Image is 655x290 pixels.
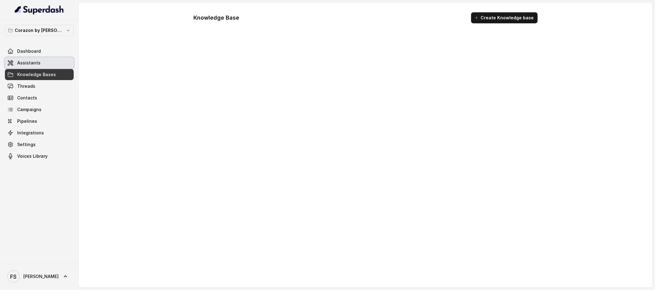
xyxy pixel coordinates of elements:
[5,57,74,68] a: Assistants
[17,72,56,78] span: Knowledge Bases
[17,106,41,113] span: Campaigns
[5,104,74,115] a: Campaigns
[471,12,538,23] button: Create Knowledge base
[5,69,74,80] a: Knowledge Bases
[5,268,74,285] a: [PERSON_NAME]
[17,60,41,66] span: Assistants
[17,130,44,136] span: Integrations
[5,116,74,127] a: Pipelines
[17,141,36,148] span: Settings
[5,46,74,57] a: Dashboard
[23,273,59,280] span: [PERSON_NAME]
[5,92,74,103] a: Contacts
[17,95,37,101] span: Contacts
[194,13,240,23] h1: Knowledge Base
[5,151,74,162] a: Voices Library
[10,273,17,280] text: FS
[17,48,41,54] span: Dashboard
[15,5,64,15] img: light.svg
[5,25,74,36] button: Corazon by [PERSON_NAME]
[15,27,64,34] p: Corazon by [PERSON_NAME]
[17,83,35,89] span: Threads
[17,153,48,159] span: Voices Library
[5,139,74,150] a: Settings
[5,81,74,92] a: Threads
[17,118,37,124] span: Pipelines
[5,127,74,138] a: Integrations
